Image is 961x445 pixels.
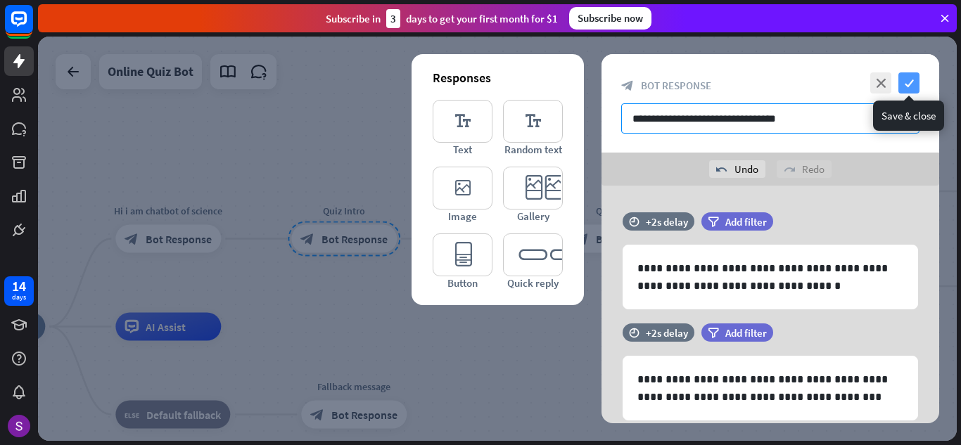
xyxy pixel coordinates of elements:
span: Add filter [725,326,767,340]
div: Undo [709,160,765,178]
span: Bot Response [641,79,711,92]
div: Subscribe in days to get your first month for $1 [326,9,558,28]
div: Redo [777,160,832,178]
i: filter [708,217,719,227]
i: filter [708,328,719,338]
div: 14 [12,280,26,292]
i: redo [784,164,795,175]
div: +2s delay [646,215,688,228]
div: days [12,292,26,302]
a: 14 days [4,276,34,306]
span: Add filter [725,215,767,228]
div: +2s delay [646,326,688,340]
div: 3 [386,9,400,28]
button: Open LiveChat chat widget [11,6,53,48]
i: time [629,217,639,226]
div: Subscribe now [569,7,651,30]
i: block_bot_response [621,79,634,92]
i: close [870,72,891,93]
i: time [629,328,639,337]
i: undo [716,164,727,175]
i: check [898,72,919,93]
